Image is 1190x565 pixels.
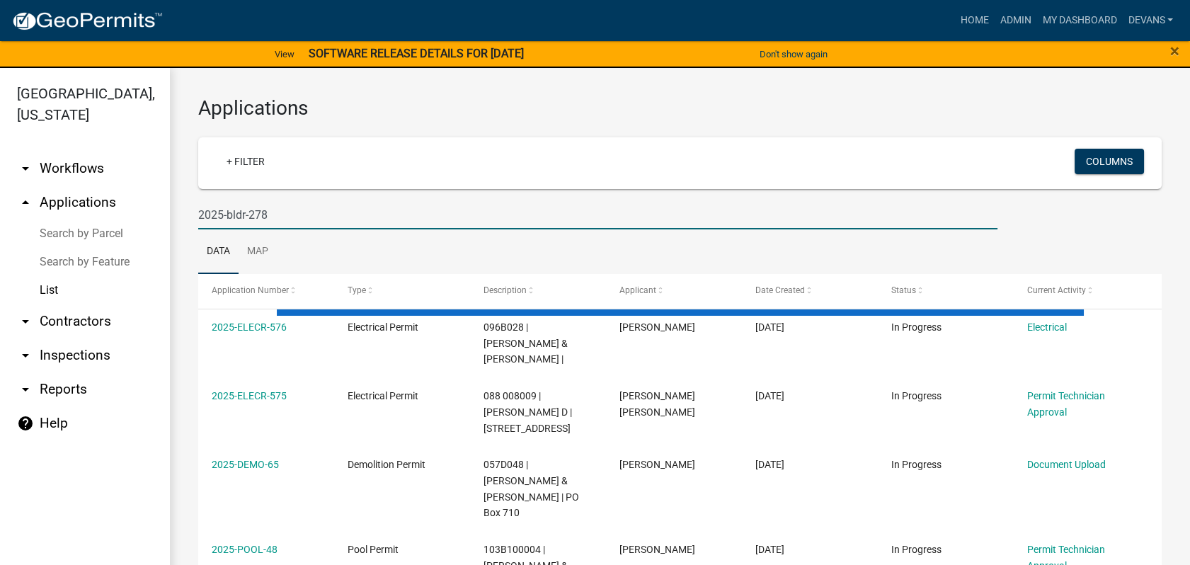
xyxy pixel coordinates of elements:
[742,274,878,308] datatable-header-cell: Date Created
[1122,7,1179,34] a: devans
[606,274,742,308] datatable-header-cell: Applicant
[619,544,695,555] span: Curtis Cox
[348,390,418,401] span: Electrical Permit
[17,347,34,364] i: arrow_drop_down
[1170,42,1179,59] button: Close
[891,544,942,555] span: In Progress
[484,390,572,434] span: 088 008009 | KENNEDY JESSIE D | 100 aspenwood ct
[1027,459,1106,470] a: Document Upload
[215,149,276,174] a: + Filter
[1027,321,1067,333] a: Electrical
[17,160,34,177] i: arrow_drop_down
[17,194,34,211] i: arrow_drop_up
[484,459,579,518] span: 057D048 | ROGERS PHILLIP M & DONNA M | PO Box 710
[891,459,942,470] span: In Progress
[198,96,1162,120] h3: Applications
[309,47,524,60] strong: SOFTWARE RELEASE DETAILS FOR [DATE]
[348,285,366,295] span: Type
[1014,274,1150,308] datatable-header-cell: Current Activity
[755,459,784,470] span: 10/06/2025
[994,7,1036,34] a: Admin
[212,390,287,401] a: 2025-ELECR-575
[619,390,695,418] span: Jessie David Kennedy
[891,321,942,333] span: In Progress
[212,459,279,470] a: 2025-DEMO-65
[334,274,470,308] datatable-header-cell: Type
[1170,41,1179,61] span: ×
[470,274,606,308] datatable-header-cell: Description
[484,285,527,295] span: Description
[348,544,399,555] span: Pool Permit
[1027,390,1105,418] a: Permit Technician Approval
[619,321,695,333] span: Gerino Acosta
[1027,285,1086,295] span: Current Activity
[755,544,784,555] span: 10/06/2025
[755,285,805,295] span: Date Created
[755,390,784,401] span: 10/06/2025
[484,321,568,365] span: 096B028 | KALPAK DAVID & MADISON KURZ |
[954,7,994,34] a: Home
[348,459,425,470] span: Demolition Permit
[17,415,34,432] i: help
[755,321,784,333] span: 10/07/2025
[198,200,997,229] input: Search for applications
[1036,7,1122,34] a: My Dashboard
[212,285,289,295] span: Application Number
[878,274,1014,308] datatable-header-cell: Status
[891,285,916,295] span: Status
[754,42,833,66] button: Don't show again
[348,321,418,333] span: Electrical Permit
[198,274,334,308] datatable-header-cell: Application Number
[619,285,656,295] span: Applicant
[198,229,239,275] a: Data
[1075,149,1144,174] button: Columns
[17,381,34,398] i: arrow_drop_down
[212,321,287,333] a: 2025-ELECR-576
[17,313,34,330] i: arrow_drop_down
[619,459,695,470] span: Jeremy Crosby
[891,390,942,401] span: In Progress
[239,229,277,275] a: Map
[212,544,278,555] a: 2025-POOL-48
[269,42,300,66] a: View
